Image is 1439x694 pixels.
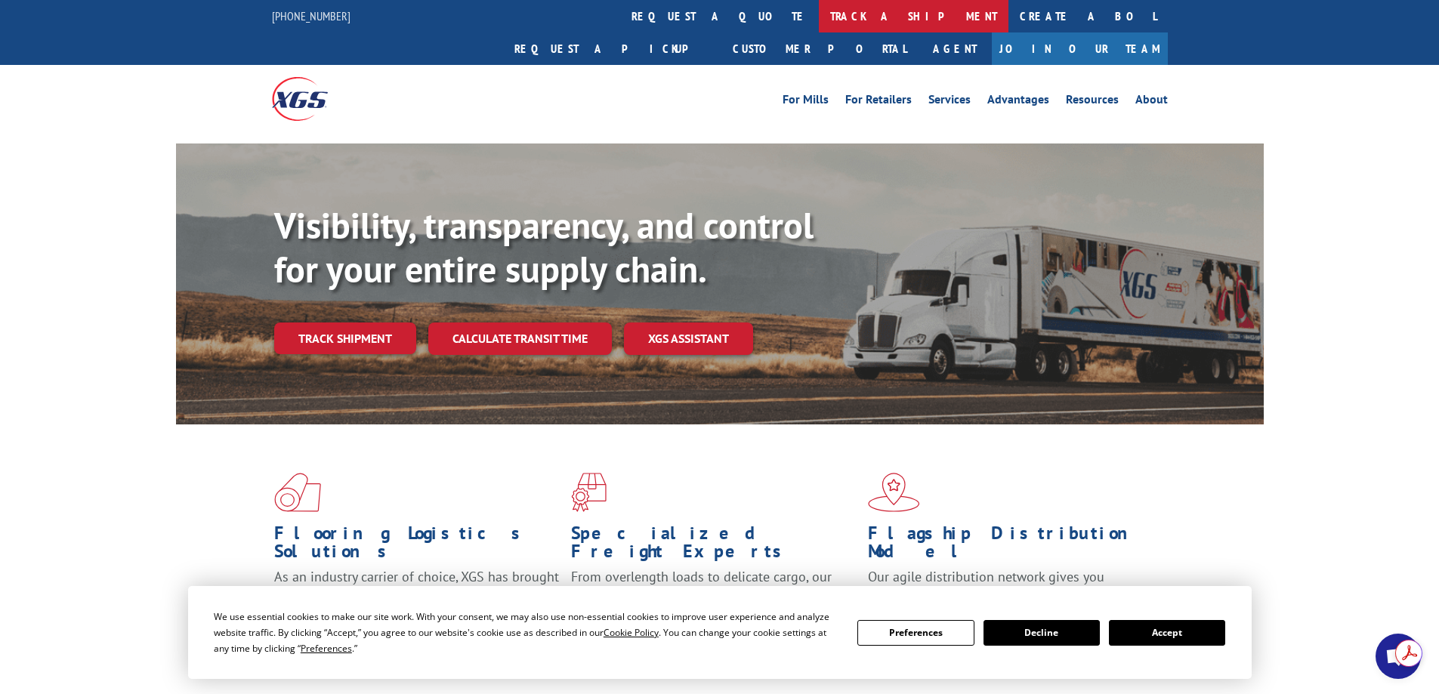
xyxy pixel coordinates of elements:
[845,94,912,110] a: For Retailers
[571,568,857,635] p: From overlength loads to delicate cargo, our experienced staff knows the best way to move your fr...
[868,473,920,512] img: xgs-icon-flagship-distribution-model-red
[868,568,1146,603] span: Our agile distribution network gives you nationwide inventory management on demand.
[1135,94,1168,110] a: About
[992,32,1168,65] a: Join Our Team
[928,94,971,110] a: Services
[274,322,416,354] a: Track shipment
[272,8,350,23] a: [PHONE_NUMBER]
[783,94,829,110] a: For Mills
[987,94,1049,110] a: Advantages
[918,32,992,65] a: Agent
[1066,94,1119,110] a: Resources
[604,626,659,639] span: Cookie Policy
[571,473,607,512] img: xgs-icon-focused-on-flooring-red
[624,322,753,355] a: XGS ASSISTANT
[857,620,974,646] button: Preferences
[1109,620,1225,646] button: Accept
[868,524,1153,568] h1: Flagship Distribution Model
[274,524,560,568] h1: Flooring Logistics Solutions
[274,568,559,622] span: As an industry carrier of choice, XGS has brought innovation and dedication to flooring logistics...
[214,609,839,656] div: We use essential cookies to make our site work. With your consent, we may also use non-essential ...
[1376,634,1421,679] div: Open chat
[301,642,352,655] span: Preferences
[571,524,857,568] h1: Specialized Freight Experts
[428,322,612,355] a: Calculate transit time
[188,586,1252,679] div: Cookie Consent Prompt
[503,32,721,65] a: Request a pickup
[721,32,918,65] a: Customer Portal
[274,202,814,292] b: Visibility, transparency, and control for your entire supply chain.
[984,620,1100,646] button: Decline
[274,473,321,512] img: xgs-icon-total-supply-chain-intelligence-red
